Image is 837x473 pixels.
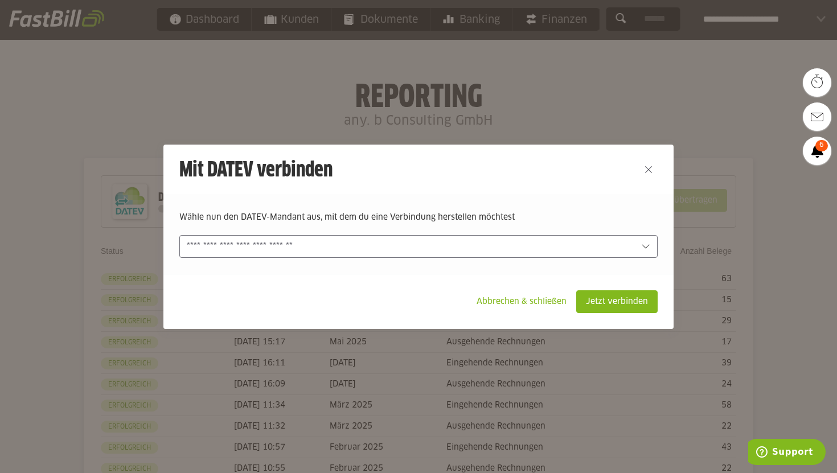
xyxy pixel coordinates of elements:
sl-button: Abbrechen & schließen [467,290,576,313]
p: Wähle nun den DATEV-Mandant aus, mit dem du eine Verbindung herstellen möchtest [179,211,658,224]
a: 6 [803,137,831,165]
sl-button: Jetzt verbinden [576,290,658,313]
span: 6 [815,140,828,151]
iframe: Öffnet ein Widget, in dem Sie weitere Informationen finden [748,439,826,467]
